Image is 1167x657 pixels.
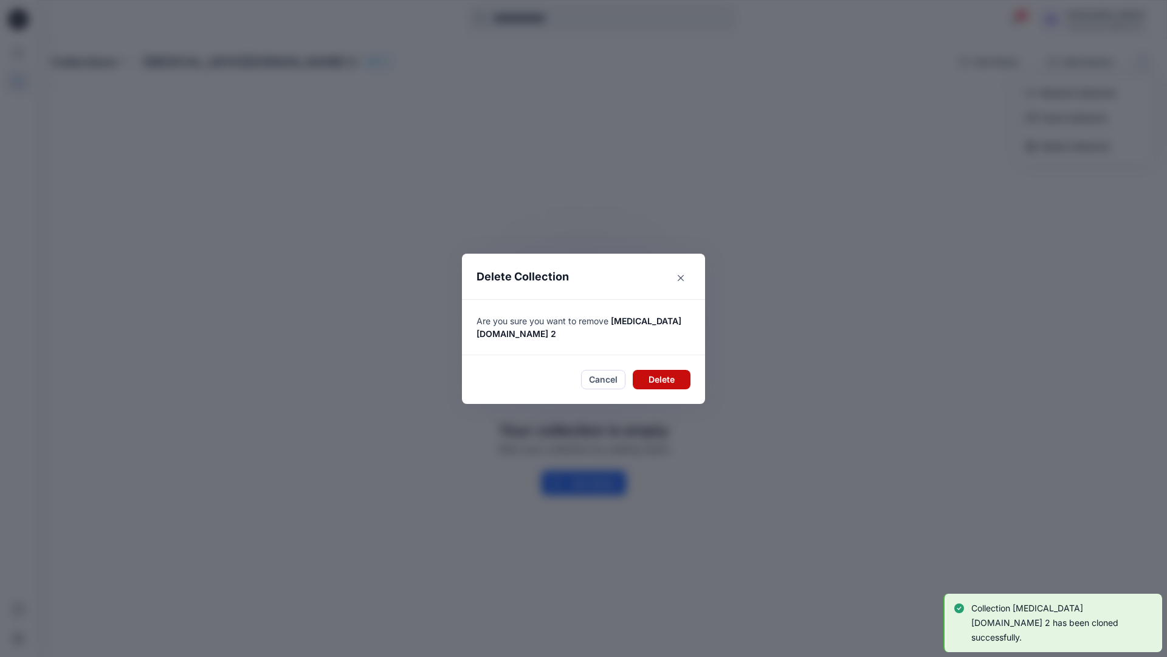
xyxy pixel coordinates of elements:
[477,315,690,340] p: Are you sure you want to remove
[462,254,705,299] header: Delete Collection
[477,316,681,339] span: [MEDICAL_DATA][DOMAIN_NAME] 2
[938,589,1167,657] div: Notifications-bottom-right
[671,268,690,288] button: Close
[633,370,690,389] button: Delete
[581,370,625,389] button: Cancel
[971,601,1150,645] p: Collection [MEDICAL_DATA][DOMAIN_NAME] 2 has been cloned successfully.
